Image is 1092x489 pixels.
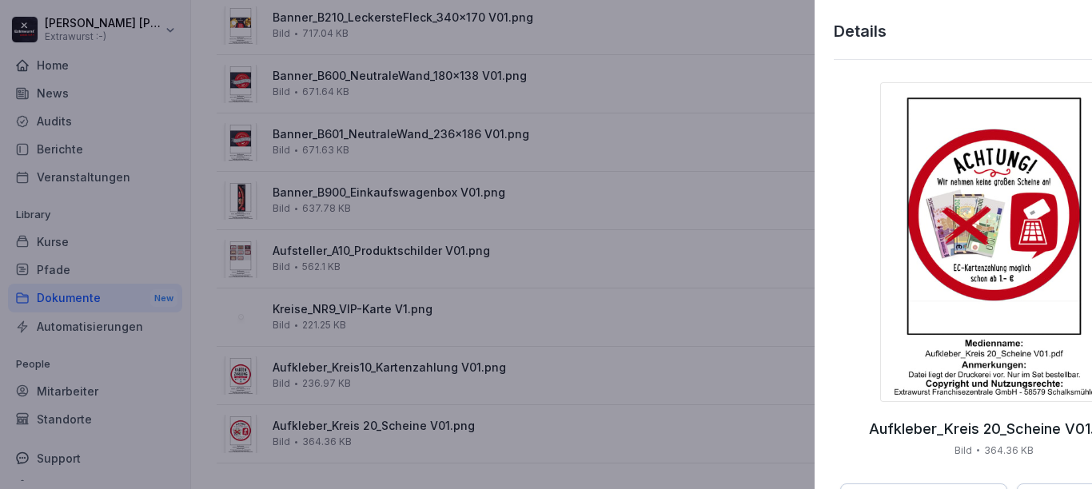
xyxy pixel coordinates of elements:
[955,443,972,458] p: Bild
[984,443,1034,458] p: 364.36 KB
[834,19,887,43] p: Details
